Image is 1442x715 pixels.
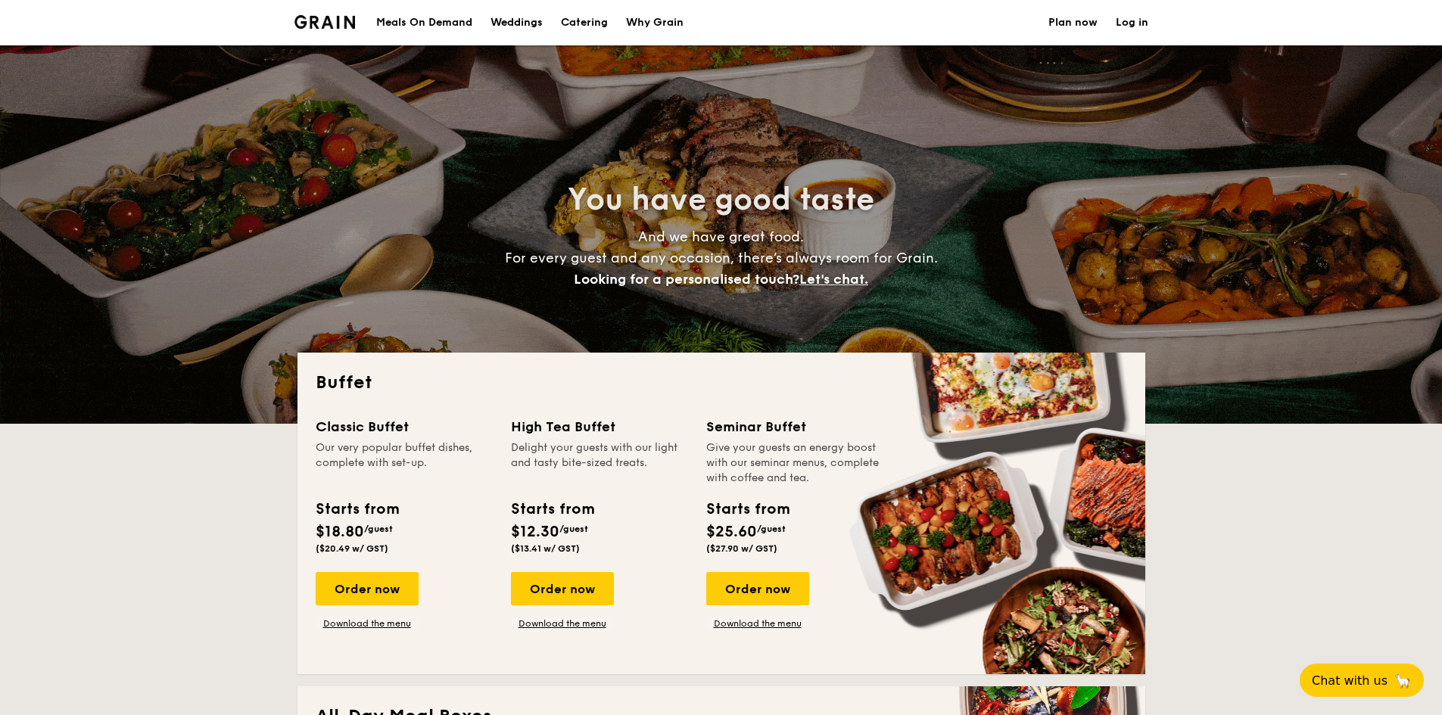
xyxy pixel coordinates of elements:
[1300,664,1424,697] button: Chat with us🦙
[706,572,809,605] div: Order now
[316,523,364,541] span: $18.80
[706,440,883,486] div: Give your guests an energy boost with our seminar menus, complete with coffee and tea.
[706,617,809,630] a: Download the menu
[559,524,588,534] span: /guest
[316,498,398,521] div: Starts from
[574,271,799,288] span: Looking for a personalised touch?
[1312,673,1387,688] span: Chat with us
[316,617,419,630] a: Download the menu
[1394,672,1412,689] span: 🦙
[511,543,580,554] span: ($13.41 w/ GST)
[706,543,777,554] span: ($27.90 w/ GST)
[316,440,493,486] div: Our very popular buffet dishes, complete with set-up.
[706,523,757,541] span: $25.60
[364,524,393,534] span: /guest
[757,524,786,534] span: /guest
[316,371,1127,395] h2: Buffet
[505,228,938,288] span: And we have great food. For every guest and any occasion, there’s always room for Grain.
[568,182,874,218] span: You have good taste
[511,523,559,541] span: $12.30
[511,416,688,437] div: High Tea Buffet
[294,15,356,29] a: Logotype
[511,617,614,630] a: Download the menu
[316,543,388,554] span: ($20.49 w/ GST)
[316,416,493,437] div: Classic Buffet
[294,15,356,29] img: Grain
[799,271,868,288] span: Let's chat.
[511,572,614,605] div: Order now
[706,498,789,521] div: Starts from
[316,572,419,605] div: Order now
[511,440,688,486] div: Delight your guests with our light and tasty bite-sized treats.
[706,416,883,437] div: Seminar Buffet
[511,498,593,521] div: Starts from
